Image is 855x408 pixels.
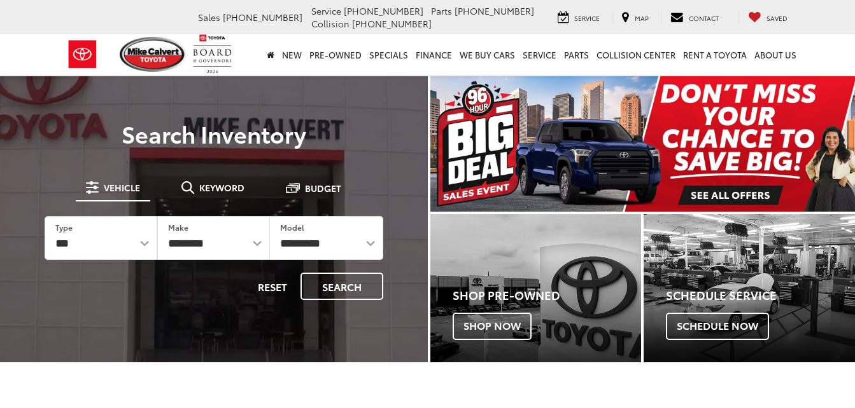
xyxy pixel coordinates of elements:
[280,222,304,233] label: Model
[412,34,456,75] a: Finance
[278,34,306,75] a: New
[751,34,800,75] a: About Us
[644,214,855,362] a: Schedule Service Schedule Now
[456,34,519,75] a: WE BUY CARS
[263,34,278,75] a: Home
[430,214,642,362] div: Toyota
[593,34,679,75] a: Collision Center
[666,313,769,339] span: Schedule Now
[455,4,534,17] span: [PHONE_NUMBER]
[59,34,106,75] img: Toyota
[300,273,383,300] button: Search
[612,11,658,25] a: Map
[661,11,728,25] a: Contact
[168,222,188,233] label: Make
[365,34,412,75] a: Specials
[27,121,401,146] h3: Search Inventory
[644,214,855,362] div: Toyota
[679,34,751,75] a: Rent a Toyota
[431,4,452,17] span: Parts
[560,34,593,75] a: Parts
[430,214,642,362] a: Shop Pre-Owned Shop Now
[199,183,244,192] span: Keyword
[548,11,609,25] a: Service
[120,37,187,72] img: Mike Calvert Toyota
[519,34,560,75] a: Service
[247,273,298,300] button: Reset
[104,183,140,192] span: Vehicle
[55,222,73,233] label: Type
[738,11,797,25] a: My Saved Vehicles
[453,289,642,302] h4: Shop Pre-Owned
[306,34,365,75] a: Pre-Owned
[352,17,432,30] span: [PHONE_NUMBER]
[311,4,341,17] span: Service
[344,4,423,17] span: [PHONE_NUMBER]
[689,13,719,23] span: Contact
[666,289,855,302] h4: Schedule Service
[311,17,350,30] span: Collision
[635,13,649,23] span: Map
[767,13,788,23] span: Saved
[305,184,341,193] span: Budget
[198,11,220,24] span: Sales
[223,11,302,24] span: [PHONE_NUMBER]
[453,313,532,339] span: Shop Now
[574,13,600,23] span: Service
